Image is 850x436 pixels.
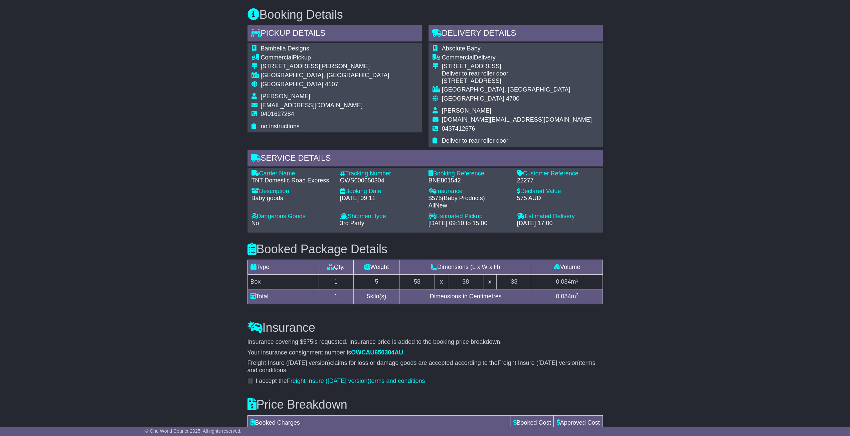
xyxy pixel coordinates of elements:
span: [GEOGRAPHIC_DATA] [442,95,504,102]
span: 3rd Party [340,220,364,227]
td: Booked Cost [510,415,554,430]
div: Service Details [247,150,603,168]
span: 0.084 [556,293,571,300]
span: [PERSON_NAME] [442,107,491,114]
span: 575 [432,195,442,201]
div: Tracking Number [340,170,422,177]
span: Deliver to rear roller door [442,137,508,144]
span: Bambella Designs [261,45,309,52]
div: Delivery Details [429,25,603,43]
td: Dimensions (L x W x H) [399,260,532,275]
div: Estimated Pickup [429,213,510,220]
div: Baby goods [251,195,333,202]
td: Qty. [318,260,354,275]
div: AllNew [429,202,510,209]
div: [STREET_ADDRESS][PERSON_NAME] [261,63,389,70]
h3: Booking Details [247,8,603,21]
span: Freight Insure ([DATE] version) [247,359,330,366]
div: [STREET_ADDRESS] [442,78,592,85]
td: 1 [318,275,354,289]
td: Booked Charges [247,415,510,430]
div: [DATE] 17:00 [517,220,599,227]
td: 38 [496,275,532,289]
span: OWCAU650304AU [351,349,403,356]
span: 0401627284 [261,111,294,117]
td: Weight [354,260,399,275]
span: Commercial [261,54,293,61]
h3: Booked Package Details [247,243,603,256]
span: Freight Insure ([DATE] version) [287,378,370,384]
span: 0437412676 [442,125,475,132]
span: 575 [303,338,313,345]
div: Carrier Name [251,170,333,177]
span: 4107 [325,81,338,88]
div: [GEOGRAPHIC_DATA], [GEOGRAPHIC_DATA] [442,86,592,94]
span: no instructions [261,123,300,130]
p: Your insurance consignment number is . [247,349,603,356]
span: Baby Products [444,195,483,201]
td: Dimensions in Centimetres [399,289,532,304]
div: Customer Reference [517,170,599,177]
td: 58 [399,275,435,289]
td: 1 [318,289,354,304]
span: [PERSON_NAME] [261,93,310,100]
div: Description [251,188,333,195]
span: © One World Courier 2025. All rights reserved. [145,428,241,434]
div: [STREET_ADDRESS] [442,63,592,70]
td: Total [247,289,318,304]
span: 4700 [506,95,519,102]
td: m [532,289,603,304]
a: Freight Insure ([DATE] version)terms and conditions [287,378,425,384]
div: Shipment type [340,213,422,220]
div: Pickup Details [247,25,422,43]
span: Commercial [442,54,474,61]
div: Deliver to rear roller door [442,70,592,78]
span: Freight Insure ([DATE] version) [498,359,580,366]
sup: 3 [576,278,578,283]
div: Dangerous Goods [251,213,333,220]
td: x [435,275,448,289]
td: Volume [532,260,603,275]
td: Box [247,275,318,289]
span: No [251,220,259,227]
div: Insurance [429,188,510,195]
div: 575 AUD [517,195,599,202]
span: 5 [367,293,370,300]
div: OWS000650304 [340,177,422,184]
td: Approved Cost [554,415,603,430]
h3: Price Breakdown [247,398,603,411]
label: I accept the [256,378,425,385]
td: 38 [448,275,483,289]
div: 22277 [517,177,599,184]
span: [EMAIL_ADDRESS][DOMAIN_NAME] [261,102,363,109]
div: BNE801542 [429,177,510,184]
td: m [532,275,603,289]
div: [GEOGRAPHIC_DATA], [GEOGRAPHIC_DATA] [261,72,389,79]
div: Delivery [442,54,592,61]
div: Pickup [261,54,389,61]
p: Insurance covering $ is requested. Insurance price is added to the booking price breakdown. [247,338,603,346]
div: Declared Value [517,188,599,195]
h3: Insurance [247,321,603,334]
div: TNT Domestic Road Express [251,177,333,184]
div: [DATE] 09:10 to 15:00 [429,220,510,227]
span: Absolute Baby [442,45,481,52]
div: Estimated Delivery [517,213,599,220]
sup: 3 [576,292,578,297]
span: [DOMAIN_NAME][EMAIL_ADDRESS][DOMAIN_NAME] [442,116,592,123]
div: $ ( ) [429,195,510,209]
span: 0.084 [556,278,571,285]
span: [GEOGRAPHIC_DATA] [261,81,323,88]
td: kilo(s) [354,289,399,304]
td: 5 [354,275,399,289]
p: claims for loss or damage goods are accepted according to the terms and conditions. [247,359,603,374]
td: Type [247,260,318,275]
div: Booking Reference [429,170,510,177]
td: x [483,275,496,289]
div: Booking Date [340,188,422,195]
div: [DATE] 09:11 [340,195,422,202]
